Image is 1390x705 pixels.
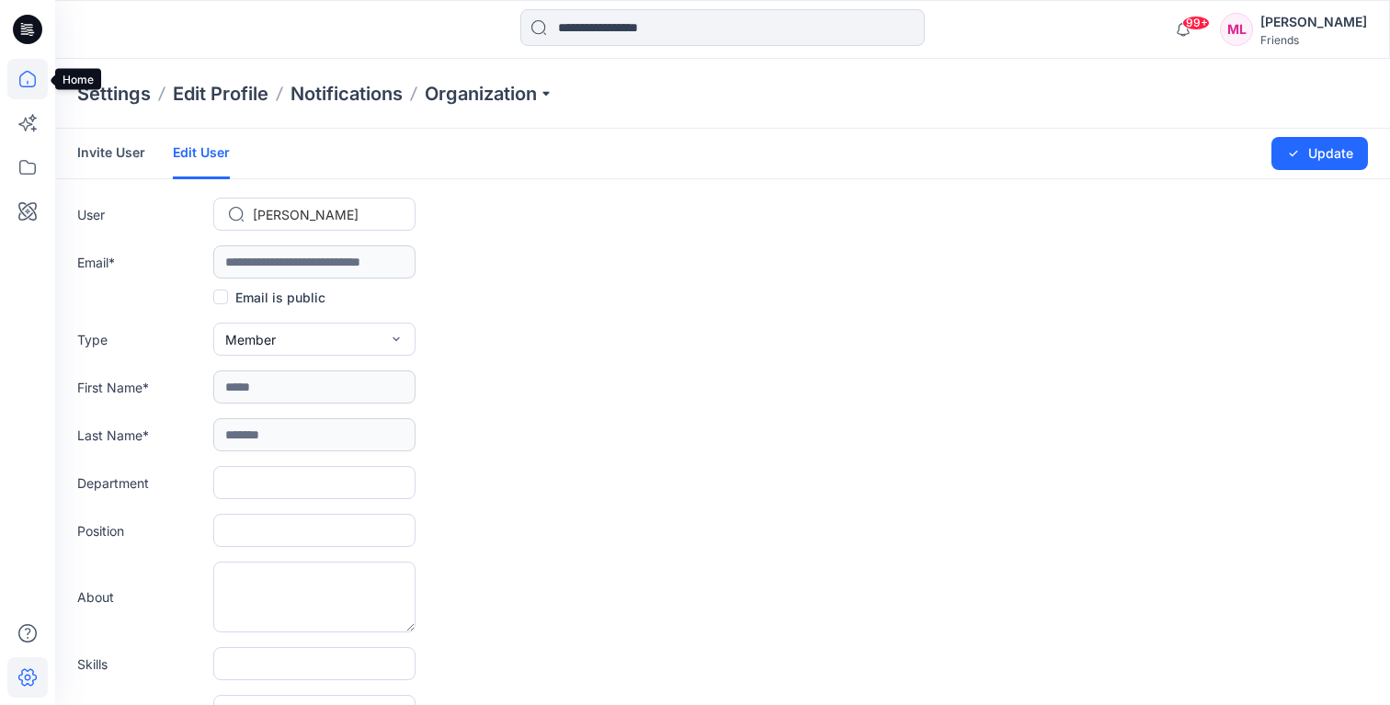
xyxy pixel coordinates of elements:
[1220,13,1253,46] div: ML
[1271,137,1368,170] button: Update
[213,286,325,308] label: Email is public
[213,323,416,356] button: Member
[77,129,145,176] a: Invite User
[1260,11,1367,33] div: [PERSON_NAME]
[77,81,151,107] p: Settings
[77,205,206,224] label: User
[291,81,403,107] a: Notifications
[77,654,206,674] label: Skills
[77,473,206,493] label: Department
[1260,33,1367,47] div: Friends
[173,81,268,107] a: Edit Profile
[225,330,276,349] span: Member
[173,129,230,179] a: Edit User
[77,587,206,607] label: About
[77,521,206,540] label: Position
[77,330,206,349] label: Type
[77,253,206,272] label: Email
[1182,16,1210,30] span: 99+
[77,426,206,445] label: Last Name
[77,378,206,397] label: First Name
